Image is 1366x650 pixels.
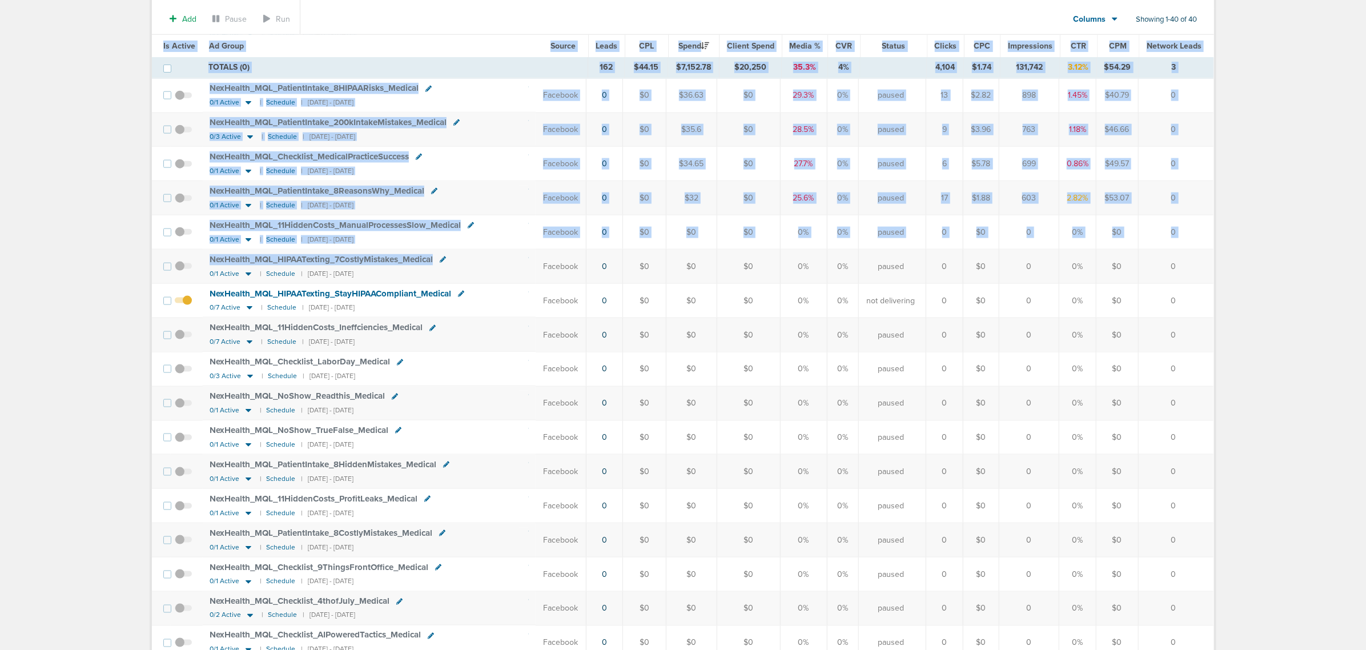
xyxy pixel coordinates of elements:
td: 131,742 [1000,57,1059,78]
td: 1.18% [1059,113,1096,147]
td: $0 [717,215,781,250]
td: Facebook [536,386,586,420]
td: $0 [717,420,781,455]
td: $0 [1096,352,1138,386]
td: $0 [623,523,666,557]
span: paused [878,398,904,409]
small: Schedule [266,475,295,483]
small: | [DATE] - [DATE] [302,303,355,312]
td: $0 [717,181,781,215]
span: not delivering [866,295,915,307]
span: NexHealth_ MQL_ HIPAATexting_ StayHIPAACompliant_ Medical [210,288,451,299]
td: $2.82 [963,78,999,113]
span: NexHealth_ MQL_ 11HiddenCosts_ ManualProcessesSlow_ Medical [210,220,461,230]
td: 0 [999,420,1059,455]
small: | [DATE] - [DATE] [301,167,353,175]
td: Facebook [536,215,586,250]
td: $0 [717,455,781,489]
span: CVR [836,41,853,51]
td: 0% [827,284,858,318]
td: Facebook [536,523,586,557]
td: Facebook [536,78,586,113]
td: 0 [926,250,963,284]
td: 0 [926,455,963,489]
td: $44.15 [625,57,668,78]
td: 699 [999,147,1059,181]
span: Add [182,14,196,24]
span: Media % [789,41,821,51]
td: Facebook [536,250,586,284]
span: Leads [596,41,617,51]
td: 0% [827,318,858,352]
td: $20,250 [719,57,782,78]
a: 0 [602,432,607,442]
span: Client Spend [727,41,774,51]
td: $0 [1096,420,1138,455]
small: | [DATE] - [DATE] [303,372,355,380]
td: 0 [926,420,963,455]
td: $0 [963,250,999,284]
td: $0 [623,455,666,489]
td: $0 [623,78,666,113]
td: $0 [623,352,666,386]
td: $0 [963,284,999,318]
a: 0 [602,398,607,408]
small: Schedule [267,338,296,346]
span: 0/3 Active [210,133,241,141]
td: $0 [666,215,717,250]
td: $5.78 [963,147,999,181]
td: 763 [999,113,1059,147]
small: Schedule [266,201,295,210]
td: 0% [827,181,858,215]
small: Schedule [267,303,296,312]
td: 0 [926,215,963,250]
span: paused [878,535,904,546]
small: | [DATE] - [DATE] [301,98,353,107]
td: $0 [623,386,666,420]
td: 9 [926,113,963,147]
span: Network Leads [1147,41,1202,51]
small: Schedule [266,543,295,552]
span: 0/7 Active [210,338,240,346]
td: 2.82% [1059,181,1096,215]
td: $0 [1096,215,1138,250]
small: | [DATE] - [DATE] [302,338,355,346]
td: 0 [1138,420,1214,455]
span: paused [878,363,904,375]
td: 0 [1138,318,1214,352]
td: $0 [623,147,666,181]
span: 0/1 Active [210,440,239,449]
span: paused [878,158,904,170]
a: 0 [602,535,607,545]
td: $0 [717,113,781,147]
td: 0 [1138,147,1214,181]
span: paused [878,603,904,615]
td: $0 [963,352,999,386]
td: $3.96 [963,113,999,147]
td: $0 [623,420,666,455]
td: Facebook [536,181,586,215]
span: paused [878,466,904,478]
td: 28.5% [780,113,827,147]
td: $0 [666,420,717,455]
td: 0 [1138,386,1214,420]
td: 0% [780,215,827,250]
small: Schedule [268,133,297,141]
span: paused [878,569,904,580]
td: $0 [717,352,781,386]
td: 0% [827,489,858,523]
span: NexHealth_ MQL_ PatientIntake_ 8ReasonsWhy_ Medical [210,186,424,196]
span: NexHealth_ MQL_ Checklist_ 4thofJuly_ Medical [210,596,389,607]
small: Schedule [266,577,295,586]
td: 0% [827,113,858,147]
span: Is Active [163,41,195,51]
td: 6 [926,147,963,181]
span: paused [878,432,904,443]
span: Source [551,41,576,51]
td: $0 [623,181,666,215]
td: $0 [717,78,781,113]
small: Schedule [266,440,295,449]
